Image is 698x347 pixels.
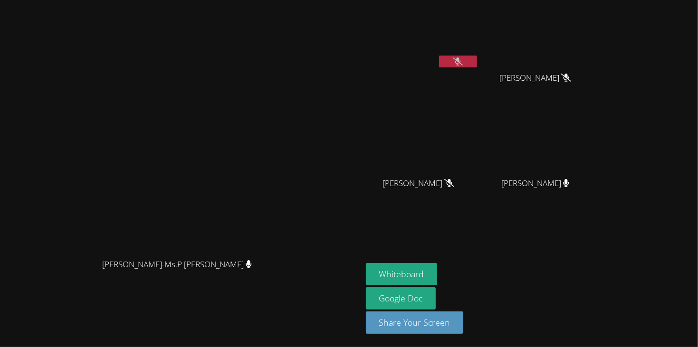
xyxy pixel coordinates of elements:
[501,177,569,190] span: [PERSON_NAME]
[366,287,436,309] a: Google Doc
[366,263,438,285] button: Whiteboard
[382,177,454,190] span: [PERSON_NAME]
[102,258,252,272] span: [PERSON_NAME]-Ms.P [PERSON_NAME]
[366,311,464,334] button: Share Your Screen
[499,71,571,85] span: [PERSON_NAME]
